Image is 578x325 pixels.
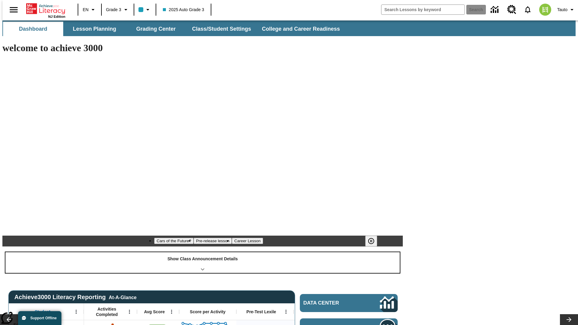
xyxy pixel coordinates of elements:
[83,7,89,13] span: EN
[154,238,194,244] button: Slide 1 Cars of the Future?
[536,2,555,17] button: Select a new avatar
[106,7,121,13] span: Grade 3
[26,2,65,18] div: Home
[26,3,65,15] a: Home
[303,300,360,306] span: Data Center
[87,306,127,317] span: Activities Completed
[126,22,186,36] button: Grading Center
[64,22,125,36] button: Lesson Planning
[104,4,132,15] button: Grade: Grade 3, Select a grade
[187,22,256,36] button: Class/Student Settings
[72,307,81,316] button: Open Menu
[300,294,398,312] a: Data Center
[190,309,226,314] span: Score per Activity
[35,309,50,314] span: Student
[487,2,504,18] a: Data Center
[109,294,136,300] div: At-A-Glance
[232,238,263,244] button: Slide 3 Career Lesson
[365,236,383,246] div: Pause
[18,311,61,325] button: Support Offline
[163,7,204,13] span: 2025 Auto Grade 3
[167,256,238,262] p: Show Class Announcement Details
[3,22,63,36] button: Dashboard
[194,238,232,244] button: Slide 2 Pre-release lesson
[2,20,576,36] div: SubNavbar
[365,236,377,246] button: Pause
[257,22,345,36] button: College and Career Readiness
[5,252,400,273] div: Show Class Announcement Details
[48,15,65,18] span: NJ Edition
[520,2,536,17] a: Notifications
[555,4,578,15] button: Profile/Settings
[281,307,291,316] button: Open Menu
[30,316,57,320] span: Support Offline
[557,7,567,13] span: Tauto
[2,22,345,36] div: SubNavbar
[125,307,134,316] button: Open Menu
[2,42,403,54] h1: welcome to achieve 3000
[136,4,154,15] button: Class color is light blue. Change class color
[539,4,551,16] img: avatar image
[5,1,23,19] button: Open side menu
[504,2,520,18] a: Resource Center, Will open in new tab
[560,314,578,325] button: Lesson carousel, Next
[14,294,137,301] span: Achieve3000 Literacy Reporting
[247,309,276,314] span: Pre-Test Lexile
[381,5,465,14] input: search field
[167,307,176,316] button: Open Menu
[80,4,99,15] button: Language: EN, Select a language
[144,309,165,314] span: Avg Score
